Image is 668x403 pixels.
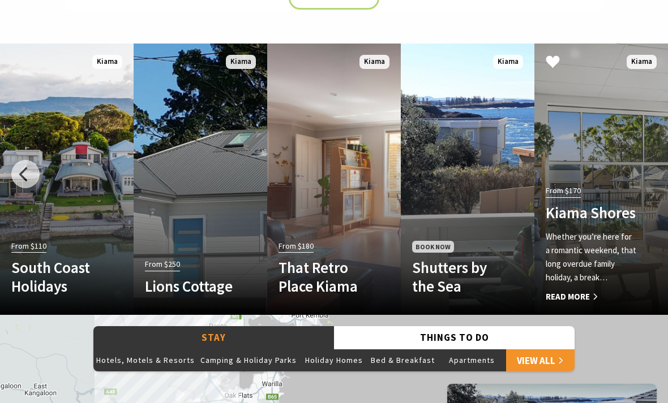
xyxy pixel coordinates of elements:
[368,349,438,371] button: Bed & Breakfast
[546,290,637,304] span: Read More
[359,55,389,69] span: Kiama
[198,349,299,371] button: Camping & Holiday Parks
[334,326,575,349] button: Things To Do
[134,44,267,315] a: From $250 Lions Cottage Kiama
[546,184,581,197] span: From $170
[438,349,506,371] button: Apartments
[627,55,657,69] span: Kiama
[11,240,46,253] span: From $110
[401,44,534,315] a: Book Now Shutters by the Sea Kiama
[93,326,334,349] button: Stay
[145,277,236,295] h4: Lions Cottage
[546,230,637,284] p: Whether you’re here for a romantic weekend, that long overdue family holiday, a break…
[546,203,637,222] h4: Kiama Shores
[412,241,454,253] span: Book Now
[11,258,102,295] h4: South Coast Holidays
[92,55,122,69] span: Kiama
[279,240,314,253] span: From $180
[534,44,668,315] a: From $170 Kiama Shores Whether you’re here for a romantic weekend, that long overdue family holid...
[279,258,370,295] h4: That Retro Place Kiama
[412,258,503,295] h4: Shutters by the Sea
[506,349,575,371] a: View All
[299,349,368,371] button: Holiday Homes
[493,55,523,69] span: Kiama
[267,44,401,315] a: From $180 That Retro Place Kiama Kiama
[145,258,180,271] span: From $250
[226,55,256,69] span: Kiama
[93,349,198,371] button: Hotels, Motels & Resorts
[534,44,571,82] button: Click to Favourite Kiama Shores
